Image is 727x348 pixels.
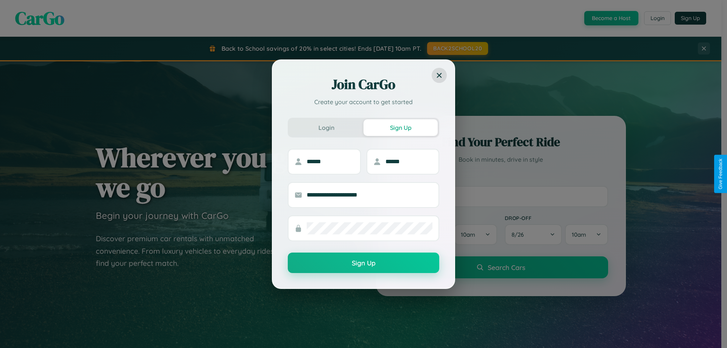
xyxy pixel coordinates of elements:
div: Give Feedback [718,159,723,189]
button: Sign Up [363,119,438,136]
h2: Join CarGo [288,75,439,94]
button: Login [289,119,363,136]
p: Create your account to get started [288,97,439,106]
button: Sign Up [288,253,439,273]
